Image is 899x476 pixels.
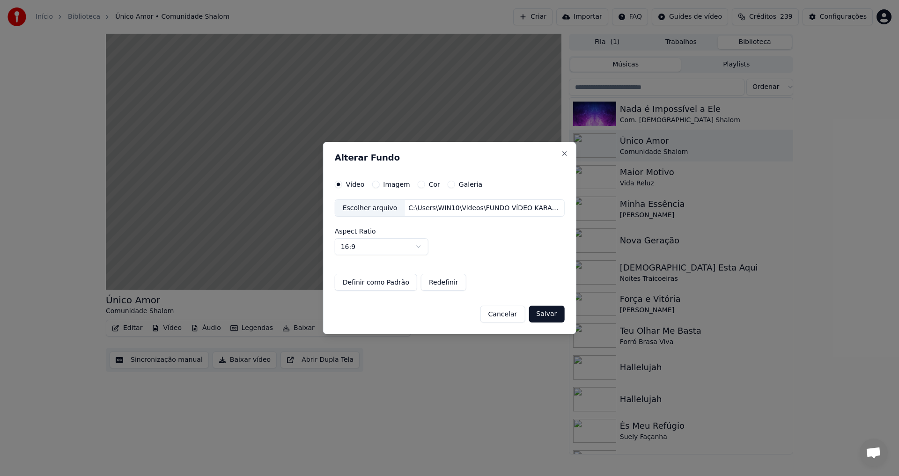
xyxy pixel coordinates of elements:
[459,181,482,188] label: Galeria
[346,181,365,188] label: Vídeo
[335,228,565,234] label: Aspect Ratio
[480,306,525,322] button: Cancelar
[429,181,440,188] label: Cor
[335,154,565,162] h2: Alterar Fundo
[405,204,564,213] div: C:\Users\WIN10\Videos\FUNDO VÍDEO KARAOKÊ - Único Amor.mp4
[335,274,417,291] button: Definir como Padrão
[335,200,405,217] div: Escolher arquivo
[421,274,466,291] button: Redefinir
[529,306,564,322] button: Salvar
[383,181,410,188] label: Imagem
